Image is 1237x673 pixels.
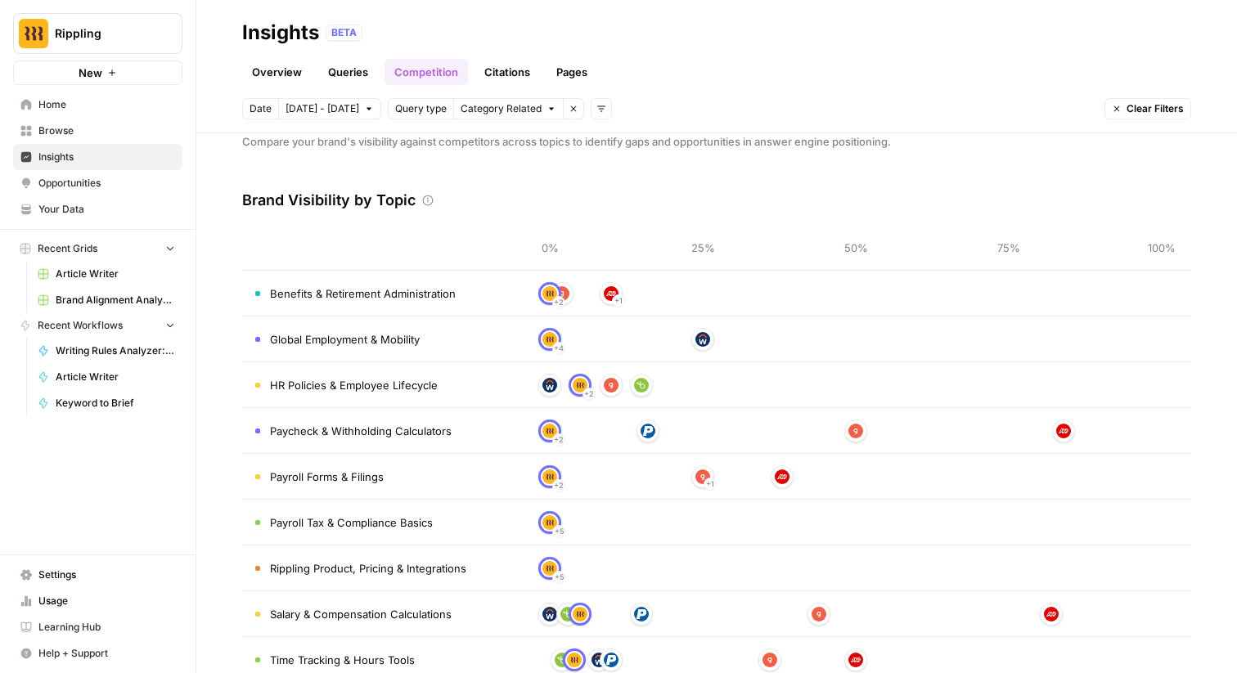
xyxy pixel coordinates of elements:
[38,97,175,112] span: Home
[1044,607,1059,621] img: 50d7h7nenod9ba8bjic0parryigf
[270,652,415,668] span: Time Tracking & Hours Tools
[592,653,606,667] img: jzoxgx4vsp0oigc9x6a9eruy45gz
[848,424,863,438] img: y279iqyna18kvu1rhwzej2cctjw6
[38,150,175,164] span: Insights
[56,267,175,281] span: Article Writer
[38,202,175,217] span: Your Data
[395,101,447,116] span: Query type
[13,170,182,196] a: Opportunities
[56,396,175,411] span: Keyword to Brief
[542,424,557,438] img: lnwsrvugt38i6wgehz6qjtfewm3g
[453,98,563,119] button: Category Related
[554,432,564,448] span: + 2
[992,240,1025,256] span: 75%
[56,293,175,307] span: Brand Alignment Analyzer
[775,469,789,484] img: 50d7h7nenod9ba8bjic0parryigf
[30,287,182,313] a: Brand Alignment Analyzer
[318,59,378,85] a: Queries
[542,515,557,530] img: lnwsrvugt38i6wgehz6qjtfewm3g
[30,364,182,390] a: Article Writer
[13,92,182,118] a: Home
[634,607,649,621] img: xmpjw18rp63tcvvv4sgu5sqt14ui
[542,332,557,347] img: lnwsrvugt38i6wgehz6qjtfewm3g
[555,569,564,586] span: + 5
[461,101,542,116] span: Category Related
[695,469,710,484] img: y279iqyna18kvu1rhwzej2cctjw6
[13,640,182,666] button: Help + Support
[1056,424,1071,438] img: 50d7h7nenod9ba8bjic0parryigf
[286,101,359,116] span: [DATE] - [DATE]
[475,59,540,85] a: Citations
[634,378,649,393] img: 6ni433ookfbfae9ssfermjl7i5j6
[604,653,618,667] img: xmpjw18rp63tcvvv4sgu5sqt14ui
[30,261,182,287] a: Article Writer
[13,313,182,338] button: Recent Workflows
[385,59,468,85] a: Competition
[30,338,182,364] a: Writing Rules Analyzer: Brand Alignment (top pages) 🎯
[250,101,272,116] span: Date
[270,331,420,348] span: Global Employment & Mobility
[848,653,863,667] img: 50d7h7nenod9ba8bjic0parryigf
[573,607,587,621] img: lnwsrvugt38i6wgehz6qjtfewm3g
[38,646,175,661] span: Help + Support
[614,293,623,309] span: + 1
[270,377,438,393] span: HR Policies & Employee Lifecycle
[30,390,182,416] a: Keyword to Brief
[542,378,557,393] img: jzoxgx4vsp0oigc9x6a9eruy45gz
[19,19,48,48] img: Rippling Logo
[270,423,452,439] span: Paycheck & Withholding Calculators
[533,240,566,256] span: 0%
[1145,240,1178,256] span: 100%
[270,285,456,302] span: Benefits & Retirement Administration
[242,59,312,85] a: Overview
[542,561,557,576] img: lnwsrvugt38i6wgehz6qjtfewm3g
[270,514,433,531] span: Payroll Tax & Compliance Basics
[13,588,182,614] a: Usage
[542,286,557,301] img: lnwsrvugt38i6wgehz6qjtfewm3g
[38,594,175,608] span: Usage
[1104,98,1191,119] button: Clear Filters
[839,240,872,256] span: 50%
[38,176,175,191] span: Opportunities
[13,61,182,85] button: New
[555,653,569,667] img: 6ni433ookfbfae9ssfermjl7i5j6
[812,607,826,621] img: y279iqyna18kvu1rhwzej2cctjw6
[567,653,582,667] img: lnwsrvugt38i6wgehz6qjtfewm3g
[1127,101,1184,116] span: Clear Filters
[762,653,777,667] img: y279iqyna18kvu1rhwzej2cctjw6
[560,607,575,621] img: 6ni433ookfbfae9ssfermjl7i5j6
[38,318,123,333] span: Recent Workflows
[542,607,557,621] img: jzoxgx4vsp0oigc9x6a9eruy45gz
[38,241,97,256] span: Recent Grids
[270,560,466,577] span: Rippling Product, Pricing & Integrations
[38,568,175,582] span: Settings
[584,386,594,402] span: + 2
[555,286,569,301] img: y279iqyna18kvu1rhwzej2cctjw6
[13,13,182,54] button: Workspace: Rippling
[326,25,362,41] div: BETA
[542,469,557,484] img: lnwsrvugt38i6wgehz6qjtfewm3g
[13,236,182,261] button: Recent Grids
[13,562,182,588] a: Settings
[55,25,154,42] span: Rippling
[38,123,175,138] span: Browse
[13,196,182,222] a: Your Data
[604,286,618,301] img: 50d7h7nenod9ba8bjic0parryigf
[13,118,182,144] a: Browse
[270,469,384,485] span: Payroll Forms & Filings
[242,133,1191,150] span: Compare your brand's visibility against competitors across topics to identify gaps and opportunit...
[38,620,175,635] span: Learning Hub
[242,189,416,212] h3: Brand Visibility by Topic
[555,523,564,540] span: + 5
[547,59,597,85] a: Pages
[554,478,564,494] span: + 2
[56,370,175,384] span: Article Writer
[56,343,175,358] span: Writing Rules Analyzer: Brand Alignment (top pages) 🎯
[706,476,714,492] span: + 1
[641,424,655,438] img: xmpjw18rp63tcvvv4sgu5sqt14ui
[278,98,381,119] button: [DATE] - [DATE]
[79,65,102,81] span: New
[13,144,182,170] a: Insights
[242,20,319,46] div: Insights
[13,614,182,640] a: Learning Hub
